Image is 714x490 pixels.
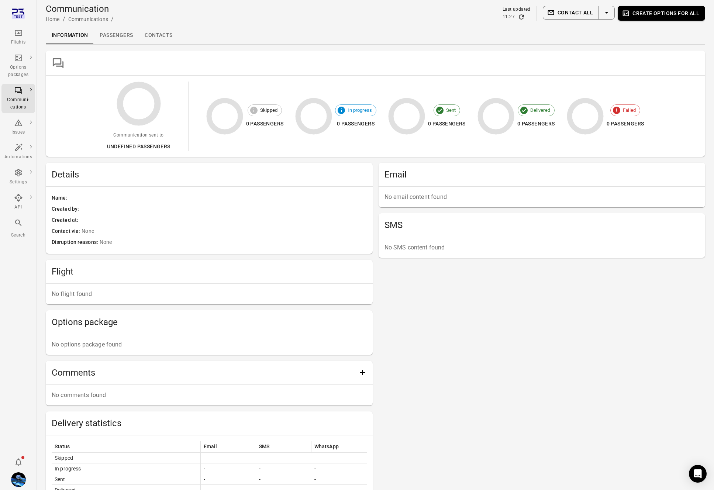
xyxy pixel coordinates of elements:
th: SMS [256,441,311,452]
th: WhatsApp [311,441,367,452]
div: Search [4,232,32,239]
a: Settings [1,166,35,188]
p: No SMS content found [384,243,700,252]
div: Settings [4,179,32,186]
div: Communications [68,15,108,23]
img: shutterstock-1708408498.jpg [11,472,26,487]
li: / [63,15,65,24]
span: Delivered [526,107,554,114]
div: - [70,59,699,66]
a: API [1,191,35,213]
h2: Email [384,169,700,180]
div: 0 passengers [428,119,466,128]
span: None [100,238,367,246]
td: - [256,453,311,463]
div: Flights [4,39,32,46]
p: No email content found [384,193,700,201]
span: - [80,205,366,213]
span: - [80,216,366,224]
a: Contacts [139,27,178,44]
a: Issues [1,116,35,138]
li: / [111,15,114,24]
div: Communi-cations [4,96,32,111]
button: Refresh data [518,13,525,21]
div: Automations [4,153,32,161]
span: In progress [344,107,376,114]
h2: Flight [52,266,367,277]
td: - [311,474,367,485]
td: - [311,453,367,463]
span: Skipped [256,107,282,114]
button: Add comment [355,365,370,380]
span: Name [52,194,69,202]
span: Failed [619,107,640,114]
h2: Options package [52,316,367,328]
span: Created at [52,216,80,224]
button: Daníel Benediktsson [8,469,29,490]
span: Created by [52,205,80,213]
div: Local navigation [46,27,705,44]
span: Details [52,169,367,180]
a: Flights [1,26,35,48]
button: Contact all [543,6,599,20]
td: - [201,453,256,463]
button: Search [1,216,35,241]
div: Split button [543,6,615,20]
div: Communication sent to [107,132,170,139]
a: Passengers [94,27,139,44]
p: No comments found [52,391,367,400]
a: Information [46,27,94,44]
a: Automations [1,141,35,163]
span: Disruption reasons [52,238,100,246]
h2: SMS [384,219,700,231]
div: Open Intercom Messenger [689,465,707,483]
td: - [256,474,311,485]
a: Home [46,16,60,22]
div: 0 passengers [517,119,555,128]
h2: Delivery statistics [52,417,367,429]
div: 0 passengers [246,119,284,128]
div: 0 passengers [335,119,376,128]
div: 11:27 [503,13,515,21]
span: None [82,227,366,235]
div: Options packages [4,64,32,79]
p: No flight found [52,290,367,299]
a: Options packages [1,51,35,81]
td: - [311,463,367,474]
div: Last updated [503,6,531,13]
span: Sent [442,107,460,114]
td: - [201,474,256,485]
td: - [201,463,256,474]
td: - [256,463,311,474]
p: No options package found [52,340,367,349]
a: Communi-cations [1,84,35,113]
div: 0 passengers [607,119,644,128]
button: Create options for all [618,6,705,21]
div: Issues [4,129,32,136]
h1: Communication [46,3,117,15]
button: Select action [599,6,615,20]
th: Status [52,441,201,452]
div: API [4,204,32,211]
span: Contact via [52,227,82,235]
h2: Comments [52,367,355,379]
nav: Breadcrumbs [46,15,117,24]
th: Email [201,441,256,452]
td: In progress [52,463,201,474]
td: Skipped [52,453,201,463]
div: undefined passengers [107,142,170,151]
td: Sent [52,474,201,485]
button: Notifications [11,455,26,469]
